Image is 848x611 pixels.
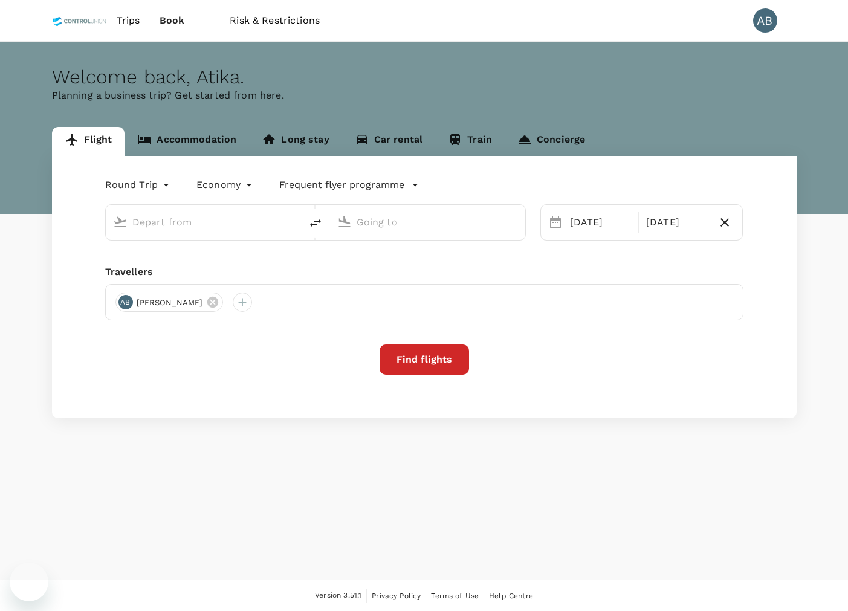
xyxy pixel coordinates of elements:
img: Control Union Malaysia Sdn. Bhd. [52,7,107,34]
div: Round Trip [105,175,173,195]
a: Concierge [505,127,598,156]
a: Train [435,127,505,156]
p: Frequent flyer programme [279,178,404,192]
div: Welcome back , Atika . [52,66,797,88]
span: Terms of Use [431,592,479,600]
p: Planning a business trip? Get started from here. [52,88,797,103]
button: Open [517,221,519,223]
a: Flight [52,127,125,156]
div: [DATE] [641,210,712,234]
div: AB [753,8,777,33]
input: Depart from [132,213,276,231]
a: Long stay [249,127,341,156]
iframe: Button to launch messaging window [10,563,48,601]
span: Book [160,13,185,28]
span: Trips [117,13,140,28]
button: Find flights [380,344,469,375]
button: Open [293,221,295,223]
input: Going to [357,213,500,231]
a: Help Centre [489,589,533,603]
div: Economy [196,175,255,195]
span: Version 3.51.1 [315,590,361,602]
a: Terms of Use [431,589,479,603]
a: Privacy Policy [372,589,421,603]
a: Accommodation [125,127,249,156]
button: Frequent flyer programme [279,178,419,192]
button: delete [301,209,330,238]
div: AB[PERSON_NAME] [115,293,224,312]
span: Privacy Policy [372,592,421,600]
span: [PERSON_NAME] [129,297,210,309]
span: Risk & Restrictions [230,13,320,28]
div: [DATE] [565,210,636,234]
div: AB [118,295,133,309]
span: Help Centre [489,592,533,600]
div: Travellers [105,265,743,279]
a: Car rental [342,127,436,156]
